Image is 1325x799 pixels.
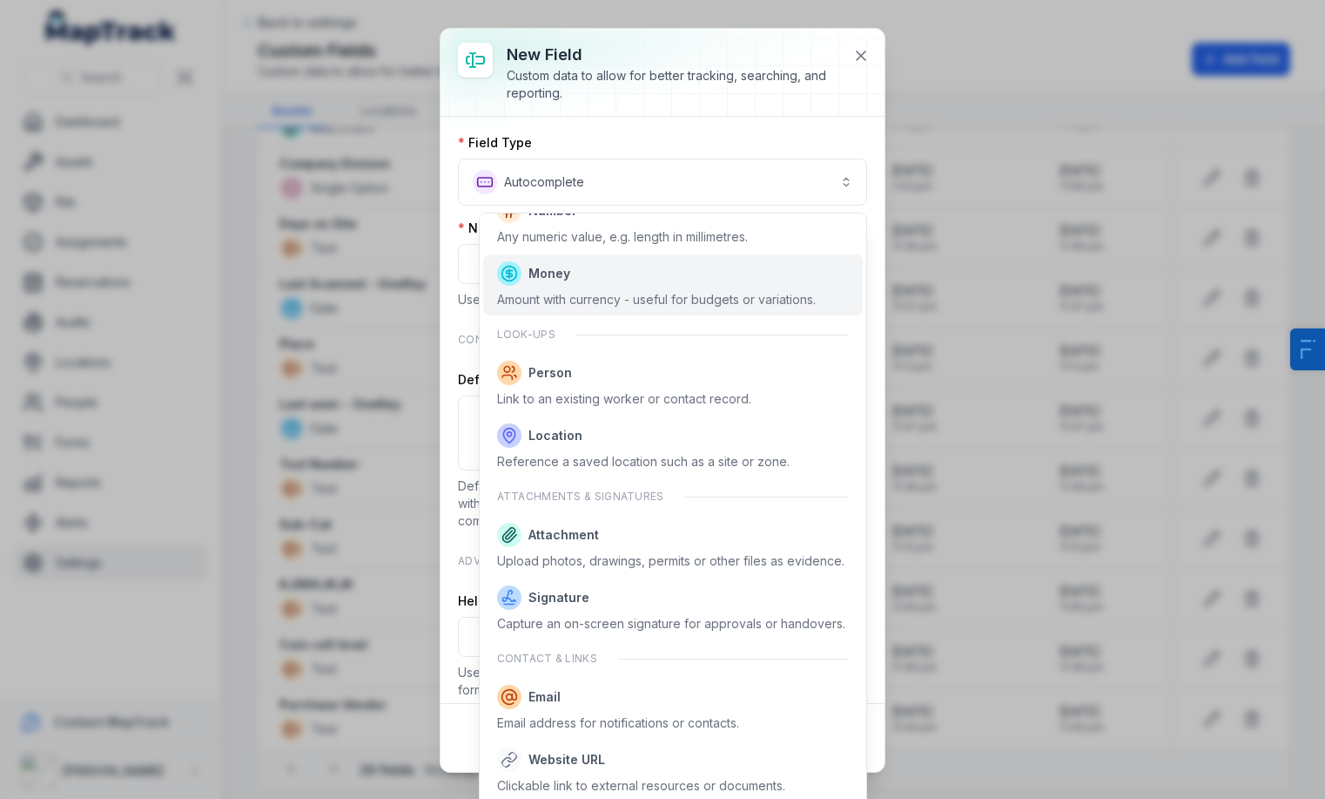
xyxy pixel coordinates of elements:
[528,427,582,444] span: Location
[528,589,589,606] span: Signature
[528,688,561,706] span: Email
[497,453,790,471] div: Reference a saved location such as a site or zone.
[483,479,864,514] div: Attachments & signatures
[497,291,816,308] div: Amount with currency - useful for budgets or variations.
[497,552,844,570] div: Upload photos, drawings, permits or other files as evidence.
[483,317,864,352] div: Look-ups
[528,751,605,769] span: Website URL
[458,159,867,206] button: Autocomplete
[483,641,864,676] div: Contact & links
[497,615,845,633] div: Capture an on-screen signature for approvals or handovers.
[497,714,739,732] div: Email address for notifications or contacts.
[497,390,751,408] div: Link to an existing worker or contact record.
[528,265,570,282] span: Money
[528,526,599,544] span: Attachment
[528,364,572,382] span: Person
[497,777,785,795] div: Clickable link to external resources or documents.
[497,228,748,246] div: Any numeric value, e.g. length in millimetres.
